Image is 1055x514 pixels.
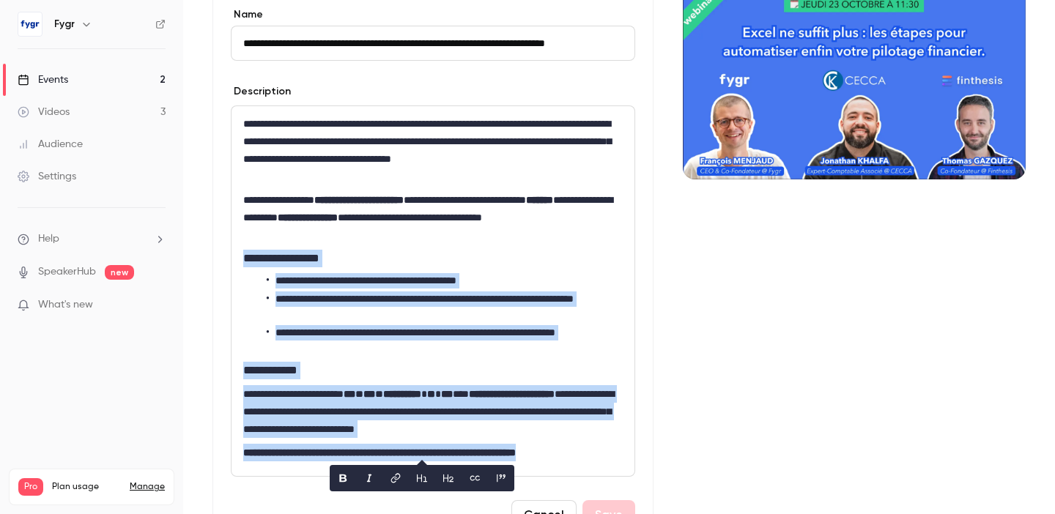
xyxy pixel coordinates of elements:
img: Fygr [18,12,42,36]
span: What's new [38,297,93,313]
button: blockquote [489,466,513,490]
button: bold [331,466,355,490]
span: Plan usage [52,481,121,493]
span: Help [38,231,59,247]
div: Settings [18,169,76,184]
label: Name [231,7,635,22]
div: editor [232,106,634,476]
section: description [231,105,635,477]
button: italic [358,466,381,490]
span: Pro [18,478,43,496]
a: SpeakerHub [38,264,96,280]
div: Events [18,72,68,87]
iframe: Noticeable Trigger [148,299,166,312]
h6: Fygr [54,17,75,31]
a: Manage [130,481,165,493]
button: link [384,466,407,490]
div: Audience [18,137,83,152]
label: Description [231,84,291,99]
li: help-dropdown-opener [18,231,166,247]
div: Videos [18,105,70,119]
span: new [105,265,134,280]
